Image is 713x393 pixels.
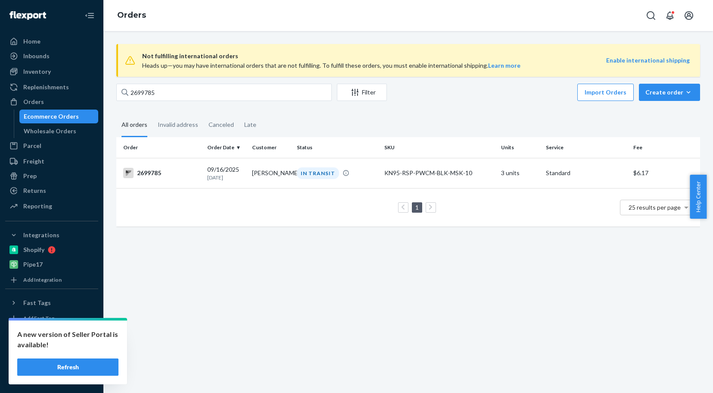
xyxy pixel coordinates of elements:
[5,80,98,94] a: Replenishments
[252,144,290,151] div: Customer
[23,157,44,166] div: Freight
[24,112,79,121] div: Ecommerce Orders
[680,7,697,24] button: Open account menu
[661,7,679,24] button: Open notifications
[498,158,542,188] td: 3 units
[5,228,98,242] button: Integrations
[204,137,249,158] th: Order Date
[81,7,98,24] button: Close Navigation
[5,169,98,183] a: Prep
[142,62,520,69] span: Heads up—you may have international orders that are not fulfilling. To fulfill these orders, you ...
[23,141,41,150] div: Parcel
[5,95,98,109] a: Orders
[19,110,99,123] a: Ecommerce Orders
[498,137,542,158] th: Units
[17,358,118,376] button: Refresh
[642,7,660,24] button: Open Search Box
[690,175,707,219] button: Help Center
[23,97,44,106] div: Orders
[23,260,43,269] div: Pipe17
[384,169,494,177] div: KN95-RSP-PWCM-BLK-MSK-10
[5,327,98,341] a: Settings
[23,83,69,91] div: Replenishments
[606,57,690,64] a: Enable international shipping
[5,296,98,310] button: Fast Tags
[5,342,98,355] a: Talk to Support
[23,52,50,60] div: Inbounds
[209,113,234,136] div: Canceled
[117,10,146,20] a: Orders
[5,199,98,213] a: Reporting
[337,84,387,101] button: Filter
[629,204,681,211] span: 25 results per page
[414,204,420,211] a: Page 1 is your current page
[17,329,118,350] p: A new version of Seller Portal is available!
[630,137,700,158] th: Fee
[24,127,76,135] div: Wholesale Orders
[9,11,46,20] img: Flexport logo
[23,37,40,46] div: Home
[5,275,98,285] a: Add Integration
[488,62,520,69] a: Learn more
[23,172,37,180] div: Prep
[207,174,245,181] p: [DATE]
[123,168,200,178] div: 2699785
[381,137,498,158] th: SKU
[297,167,339,179] div: IN TRANSIT
[5,35,98,48] a: Home
[5,356,98,370] a: Help Center
[23,276,62,283] div: Add Integration
[207,165,245,181] div: 09/16/2025
[19,124,99,138] a: Wholesale Orders
[639,84,700,101] button: Create order
[577,84,634,101] button: Import Orders
[23,186,46,195] div: Returns
[630,158,700,188] td: $6.17
[5,49,98,63] a: Inbounds
[23,299,51,307] div: Fast Tags
[142,51,606,61] span: Not fulfilling international orders
[121,113,147,137] div: All orders
[5,154,98,168] a: Freight
[542,137,630,158] th: Service
[337,88,386,97] div: Filter
[23,67,51,76] div: Inventory
[293,137,381,158] th: Status
[158,113,198,136] div: Invalid address
[5,139,98,153] a: Parcel
[645,88,694,97] div: Create order
[244,113,256,136] div: Late
[5,65,98,79] a: Inventory
[5,258,98,271] a: Pipe17
[5,371,98,385] button: Give Feedback
[5,243,98,257] a: Shopify
[110,3,153,28] ol: breadcrumbs
[5,313,98,324] a: Add Fast Tag
[23,231,59,239] div: Integrations
[23,314,54,322] div: Add Fast Tag
[546,169,626,177] p: Standard
[5,184,98,198] a: Returns
[116,137,204,158] th: Order
[23,245,44,254] div: Shopify
[116,84,332,101] input: Search orders
[249,158,293,188] td: [PERSON_NAME]
[23,202,52,211] div: Reporting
